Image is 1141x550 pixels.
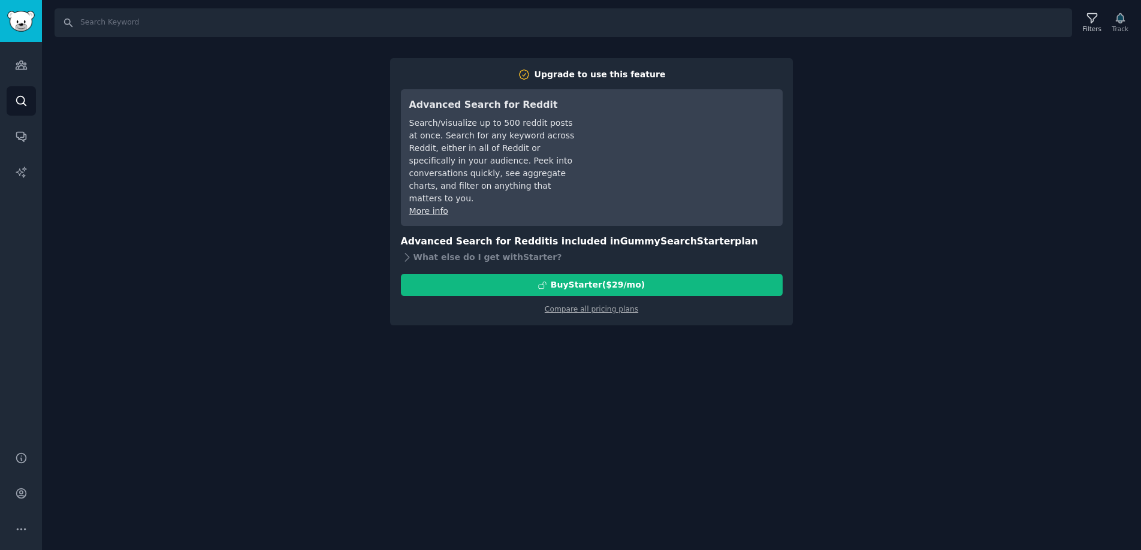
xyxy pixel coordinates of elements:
h3: Advanced Search for Reddit [409,98,578,113]
div: Filters [1083,25,1101,33]
div: Upgrade to use this feature [535,68,666,81]
span: GummySearch Starter [620,235,735,247]
iframe: YouTube video player [594,98,774,188]
button: BuyStarter($29/mo) [401,274,783,296]
a: More info [409,206,448,216]
div: Search/visualize up to 500 reddit posts at once. Search for any keyword across Reddit, either in ... [409,117,578,205]
h3: Advanced Search for Reddit is included in plan [401,234,783,249]
img: GummySearch logo [7,11,35,32]
a: Compare all pricing plans [545,305,638,313]
div: What else do I get with Starter ? [401,249,783,265]
input: Search Keyword [55,8,1072,37]
div: Buy Starter ($ 29 /mo ) [551,279,645,291]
